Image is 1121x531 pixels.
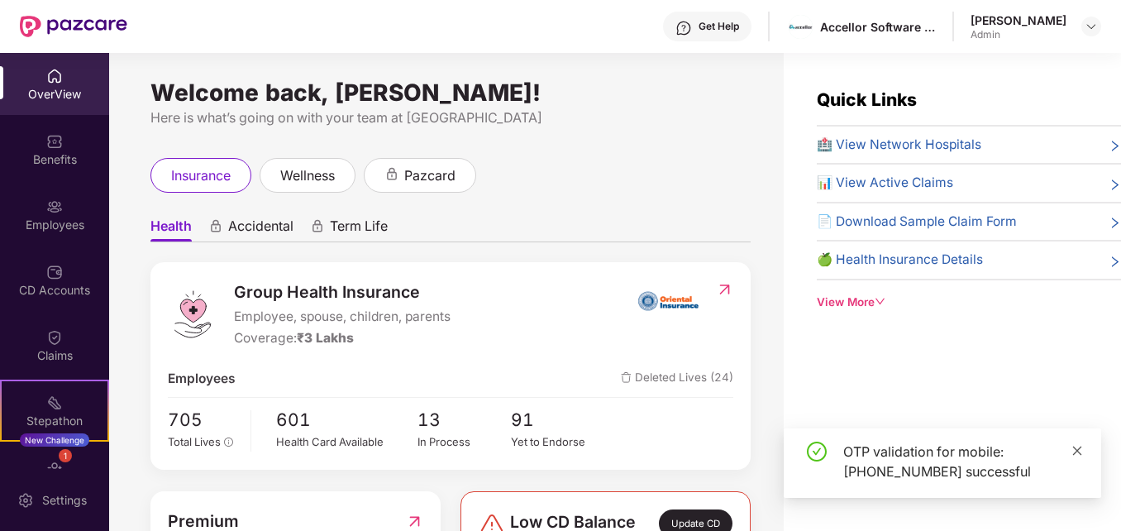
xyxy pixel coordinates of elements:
img: svg+xml;base64,PHN2ZyBpZD0iRW1wbG95ZWVzIiB4bWxucz0iaHR0cDovL3d3dy53My5vcmcvMjAwMC9zdmciIHdpZHRoPS... [46,199,63,215]
div: Get Help [699,20,739,33]
span: 13 [417,406,512,433]
span: Quick Links [817,89,917,110]
img: logo [168,289,217,339]
img: insurerIcon [637,280,699,321]
span: insurance [171,165,231,186]
div: Yet to Endorse [511,433,605,450]
span: Term Life [330,218,388,242]
span: wellness [280,165,335,186]
span: info-circle [224,438,234,447]
div: Stepathon [2,413,107,429]
div: Here is what’s going on with your team at [GEOGRAPHIC_DATA] [150,108,751,128]
span: 📊 View Active Claims [817,173,953,193]
div: Admin [971,28,1066,41]
span: down [875,296,886,308]
span: Employee, spouse, children, parents [234,307,451,327]
img: svg+xml;base64,PHN2ZyBpZD0iQ0RfQWNjb3VudHMiIGRhdGEtbmFtZT0iQ0QgQWNjb3VudHMiIHhtbG5zPSJodHRwOi8vd3... [46,264,63,280]
span: Group Health Insurance [234,280,451,305]
img: svg+xml;base64,PHN2ZyBpZD0iRHJvcGRvd24tMzJ4MzIiIHhtbG5zPSJodHRwOi8vd3d3LnczLm9yZy8yMDAwL3N2ZyIgd2... [1085,20,1098,33]
img: svg+xml;base64,PHN2ZyB4bWxucz0iaHR0cDovL3d3dy53My5vcmcvMjAwMC9zdmciIHdpZHRoPSIyMSIgaGVpZ2h0PSIyMC... [46,395,63,411]
img: svg+xml;base64,PHN2ZyBpZD0iRW5kb3JzZW1lbnRzIiB4bWxucz0iaHR0cDovL3d3dy53My5vcmcvMjAwMC9zdmciIHdpZH... [46,460,63,476]
span: check-circle [807,442,827,462]
img: svg+xml;base64,PHN2ZyBpZD0iQ2xhaW0iIHhtbG5zPSJodHRwOi8vd3d3LnczLm9yZy8yMDAwL3N2ZyIgd2lkdGg9IjIwIi... [46,329,63,346]
div: Settings [37,492,92,509]
span: Deleted Lives (24) [621,369,733,389]
img: RedirectIcon [716,281,733,298]
div: animation [384,167,399,182]
span: 705 [168,406,238,433]
span: Total Lives [168,435,221,448]
img: svg+xml;base64,PHN2ZyBpZD0iU2V0dGluZy0yMHgyMCIgeG1sbnM9Imh0dHA6Ly93d3cudzMub3JnLzIwMDAvc3ZnIiB3aW... [17,492,34,509]
div: In Process [417,433,512,450]
div: [PERSON_NAME] [971,12,1066,28]
img: deleteIcon [621,372,632,383]
div: OTP validation for mobile: [PHONE_NUMBER] successful [843,442,1081,481]
div: View More [817,294,1121,311]
span: Employees [168,369,236,389]
div: Coverage: [234,328,451,348]
span: 📄 Download Sample Claim Form [817,212,1017,232]
span: Accidental [228,218,293,242]
img: svg+xml;base64,PHN2ZyBpZD0iQmVuZWZpdHMiIHhtbG5zPSJodHRwOi8vd3d3LnczLm9yZy8yMDAwL3N2ZyIgd2lkdGg9Ij... [46,133,63,150]
span: 🏥 View Network Hospitals [817,135,981,155]
div: New Challenge [20,433,89,447]
span: 91 [511,406,605,433]
div: Welcome back, [PERSON_NAME]! [150,86,751,99]
img: images%20(1).jfif [789,15,813,39]
span: 601 [276,406,417,433]
img: New Pazcare Logo [20,16,127,37]
div: animation [310,219,325,234]
div: Health Card Available [276,433,417,450]
span: pazcard [404,165,456,186]
img: svg+xml;base64,PHN2ZyBpZD0iSGVscC0zMngzMiIgeG1sbnM9Imh0dHA6Ly93d3cudzMub3JnLzIwMDAvc3ZnIiB3aWR0aD... [675,20,692,36]
span: ₹3 Lakhs [297,330,354,346]
div: 1 [59,449,72,462]
span: close [1071,445,1083,457]
img: svg+xml;base64,PHN2ZyBpZD0iSG9tZSIgeG1sbnM9Imh0dHA6Ly93d3cudzMub3JnLzIwMDAvc3ZnIiB3aWR0aD0iMjAiIG... [46,68,63,84]
span: Health [150,218,192,242]
div: Accellor Software Pvt Ltd. [820,19,936,35]
span: 🍏 Health Insurance Details [817,250,983,270]
div: animation [208,219,223,234]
